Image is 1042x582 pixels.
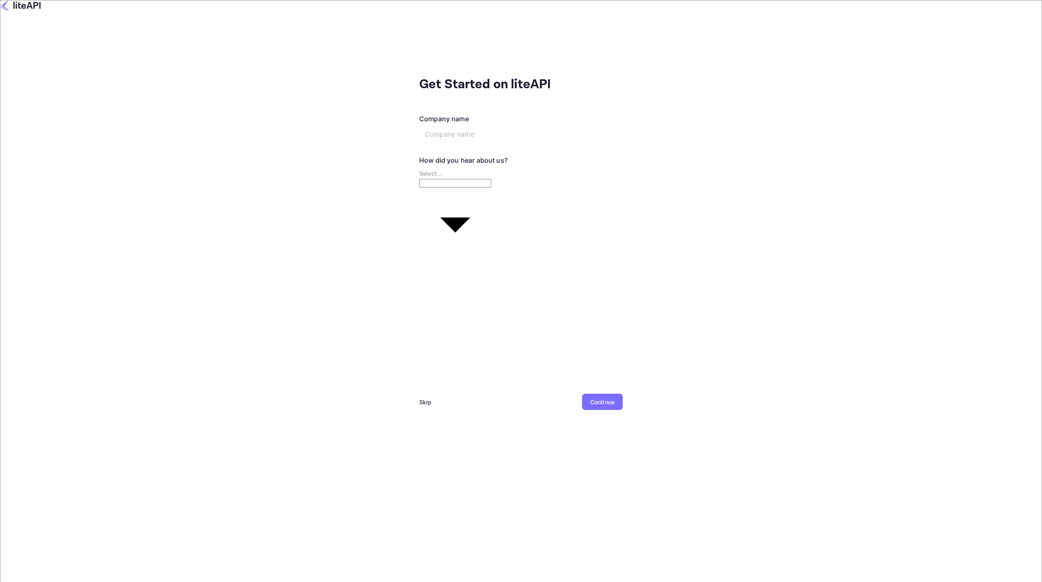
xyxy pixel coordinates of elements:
div: Get Started on liteAPI [419,75,582,94]
div: Without label [419,169,491,178]
div: Company name [419,114,469,124]
div: Continue [590,398,615,406]
div: How did you hear about us? [419,155,508,165]
p: Select... [419,169,491,178]
div: Skip [419,398,432,406]
input: Company name [419,126,544,142]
